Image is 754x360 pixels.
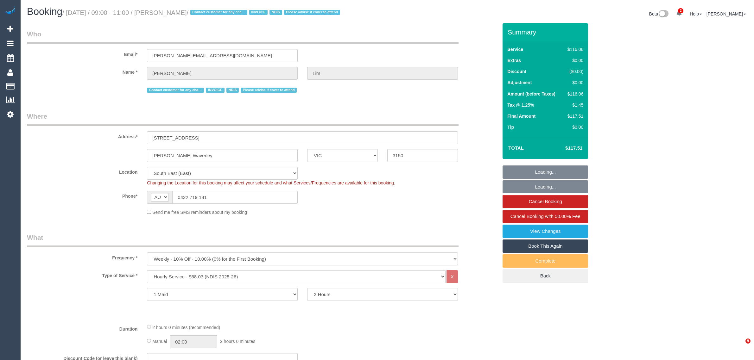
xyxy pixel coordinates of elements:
span: NDIS [226,88,239,93]
span: 2 hours 0 minutes [220,339,255,344]
input: First Name* [147,67,298,80]
a: Help [690,11,702,16]
input: Last Name* [307,67,458,80]
label: Amount (before Taxes) [507,91,555,97]
label: Email* [22,49,142,58]
a: Book This Again [503,239,588,253]
a: View Changes [503,225,588,238]
label: Final Amount [507,113,535,119]
label: Tip [507,124,514,130]
span: 2 [678,8,683,13]
span: Manual [152,339,167,344]
label: Tax @ 1.25% [507,102,534,108]
span: Contact customer for any changes to booking [190,10,247,15]
label: Phone* [22,191,142,199]
div: $1.45 [565,102,583,108]
span: Booking [27,6,62,17]
input: Post Code* [387,149,458,162]
h4: $117.51 [546,146,582,151]
span: 2 hours 0 minutes (recommended) [152,325,220,330]
span: INVOICE [249,10,268,15]
span: Send me free SMS reminders about my booking [152,210,247,215]
span: Please advise if cover to attend [284,10,340,15]
iframe: Intercom live chat [732,338,748,354]
input: Phone* [172,191,298,204]
div: $116.06 [565,91,583,97]
label: Type of Service * [22,270,142,279]
label: Adjustment [507,79,532,86]
div: ($0.00) [565,68,583,75]
img: Automaid Logo [4,6,16,15]
div: $0.00 [565,57,583,64]
legend: Where [27,112,459,126]
span: / [187,9,342,16]
a: Back [503,269,588,282]
span: NDIS [269,10,282,15]
span: Contact customer for any changes to booking [147,88,204,93]
small: / [DATE] / 09:00 - 11:00 / [PERSON_NAME] [62,9,342,16]
a: Beta [649,11,669,16]
strong: Total [508,145,524,151]
div: $0.00 [565,124,583,130]
a: 2 [673,6,685,20]
label: Address* [22,131,142,140]
a: Cancel Booking with 50.00% Fee [503,210,588,223]
label: Name * [22,67,142,75]
h3: Summary [508,28,585,36]
div: $117.51 [565,113,583,119]
label: Duration [22,324,142,332]
a: [PERSON_NAME] [706,11,746,16]
legend: Who [27,29,459,44]
div: $116.06 [565,46,583,53]
label: Discount [507,68,526,75]
input: Email* [147,49,298,62]
div: $0.00 [565,79,583,86]
label: Location [22,167,142,175]
img: New interface [658,10,668,18]
label: Frequency * [22,252,142,261]
label: Service [507,46,523,53]
a: Cancel Booking [503,195,588,208]
span: Changing the Location for this booking may affect your schedule and what Services/Frequencies are... [147,180,395,185]
span: INVOICE [206,88,224,93]
span: Please advise if cover to attend [241,88,297,93]
legend: What [27,233,459,247]
input: Suburb* [147,149,298,162]
label: Extras [507,57,521,64]
span: Cancel Booking with 50.00% Fee [510,214,580,219]
span: 9 [745,338,751,344]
